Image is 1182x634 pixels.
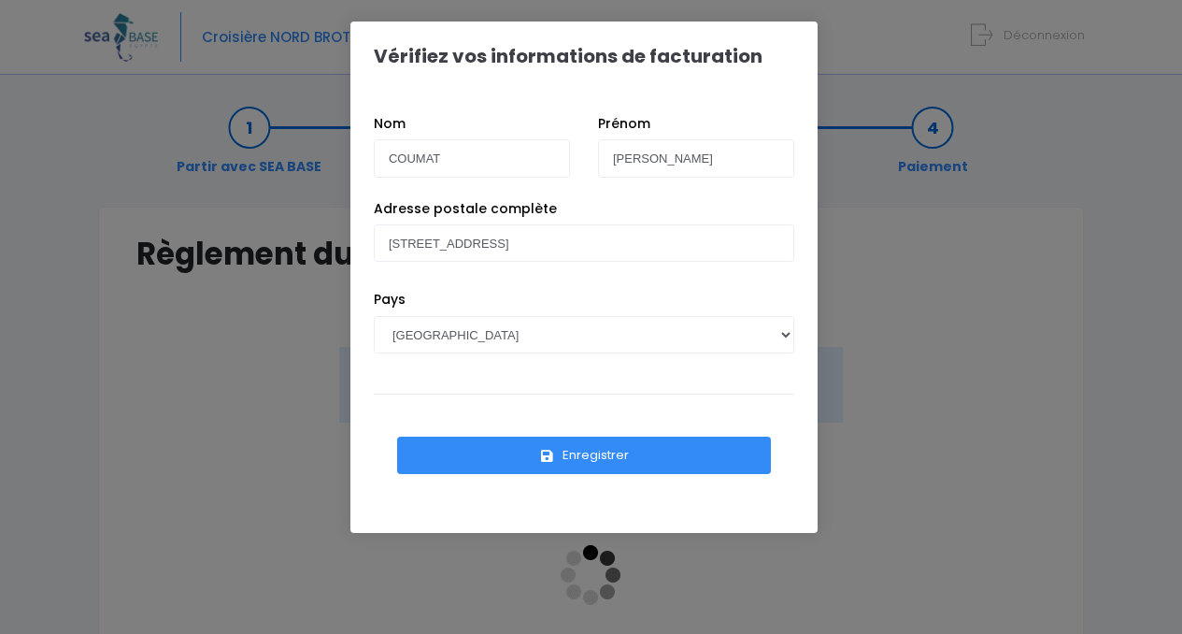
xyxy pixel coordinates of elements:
[374,199,557,219] label: Adresse postale complète
[397,437,771,474] button: Enregistrer
[374,45,762,67] h1: Vérifiez vos informations de facturation
[598,114,650,134] label: Prénom
[374,114,406,134] label: Nom
[374,290,406,310] label: Pays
